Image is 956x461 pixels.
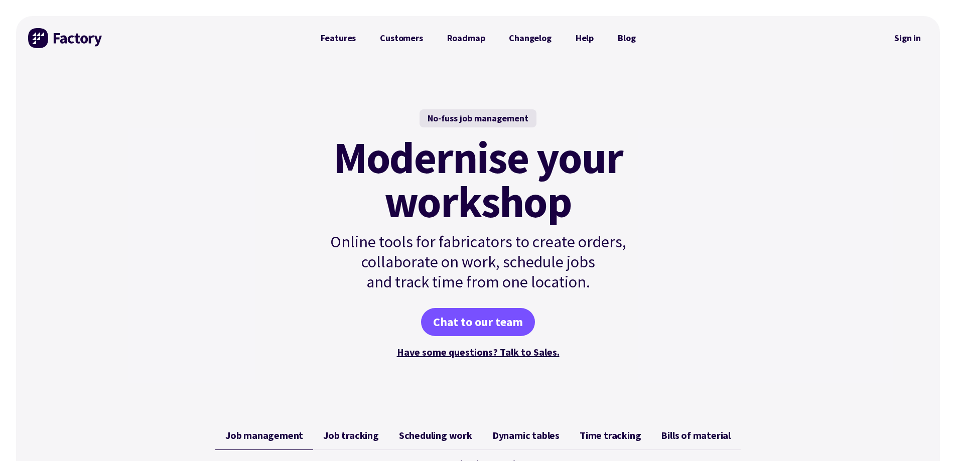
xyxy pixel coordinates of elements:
span: Bills of material [661,429,731,441]
div: No-fuss job management [420,109,536,127]
img: Factory [28,28,103,48]
span: Job management [225,429,303,441]
a: Have some questions? Talk to Sales. [397,346,560,358]
a: Customers [368,28,435,48]
a: Chat to our team [421,308,535,336]
span: Job tracking [323,429,379,441]
iframe: Chat Widget [906,413,956,461]
a: Blog [606,28,647,48]
span: Scheduling work [399,429,472,441]
span: Time tracking [580,429,641,441]
a: Features [309,28,368,48]
p: Online tools for fabricators to create orders, collaborate on work, schedule jobs and track time ... [309,232,648,292]
a: Roadmap [435,28,497,48]
nav: Secondary Navigation [887,27,928,50]
mark: Modernise your workshop [333,135,623,224]
span: Dynamic tables [492,429,560,441]
a: Changelog [497,28,563,48]
a: Help [564,28,606,48]
nav: Primary Navigation [309,28,648,48]
a: Sign in [887,27,928,50]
